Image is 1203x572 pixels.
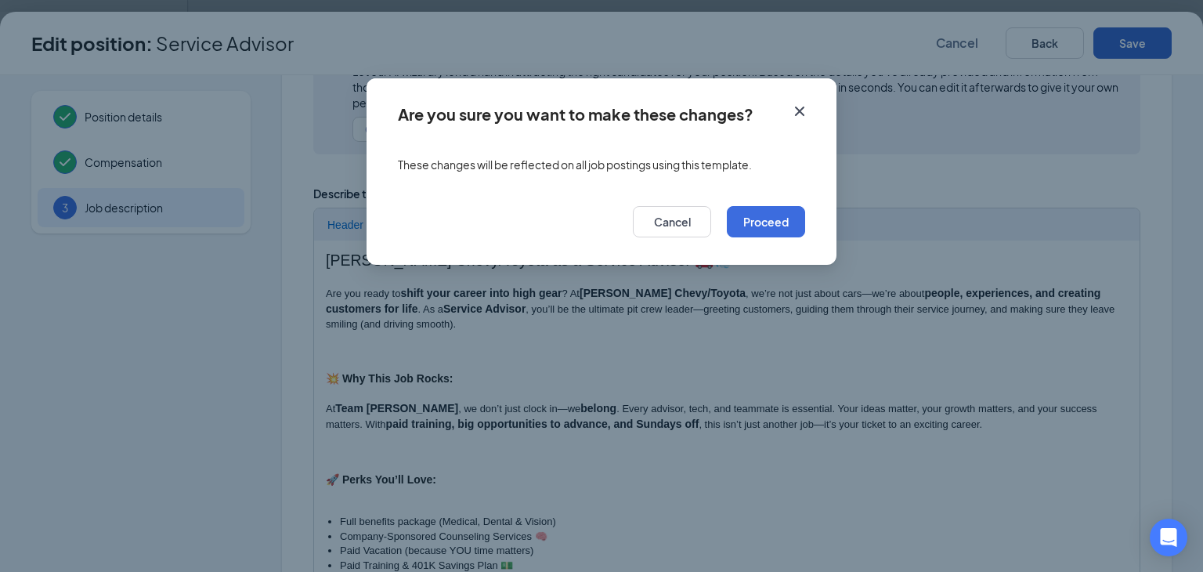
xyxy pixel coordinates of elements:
[790,102,809,121] svg: Cross
[398,106,753,123] div: Are you sure you want to make these changes?
[779,78,836,129] button: Close
[398,157,752,172] span: These changes will be reflected on all job postings using this template.
[1150,519,1187,556] div: Open Intercom Messenger
[727,206,805,237] button: Proceed
[633,206,711,237] button: Cancel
